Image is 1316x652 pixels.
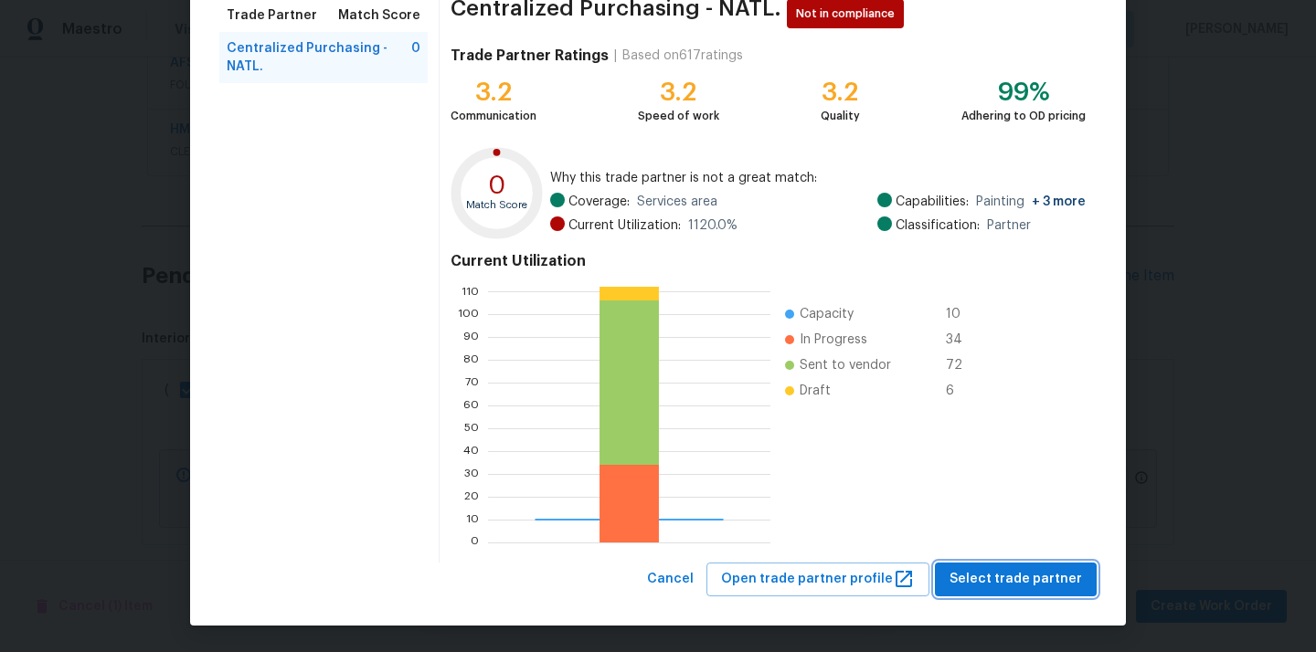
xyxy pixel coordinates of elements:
[338,6,420,25] span: Match Score
[638,83,719,101] div: 3.2
[488,173,506,198] text: 0
[647,568,694,591] span: Cancel
[637,193,717,211] span: Services area
[961,83,1086,101] div: 99%
[622,47,743,65] div: Based on 617 ratings
[640,563,701,596] button: Cancel
[609,47,622,65] div: |
[465,377,479,388] text: 70
[946,382,975,400] span: 6
[961,107,1086,125] div: Adhering to OD pricing
[821,107,860,125] div: Quality
[946,331,975,349] span: 34
[796,5,902,23] span: Not in compliance
[458,309,479,320] text: 100
[227,39,411,76] span: Centralized Purchasing - NATL.
[466,200,527,210] text: Match Score
[463,354,479,365] text: 80
[463,400,479,411] text: 60
[463,331,479,342] text: 90
[706,563,929,596] button: Open trade partner profile
[800,356,891,374] span: Sent to vendor
[462,286,479,297] text: 110
[800,305,854,323] span: Capacity
[451,47,609,65] h4: Trade Partner Ratings
[464,468,479,479] text: 30
[464,423,479,434] text: 50
[638,107,719,125] div: Speed of work
[821,83,860,101] div: 3.2
[411,39,420,76] span: 0
[896,193,969,211] span: Capabilities:
[471,537,479,548] text: 0
[987,216,1031,235] span: Partner
[946,305,975,323] span: 10
[800,331,867,349] span: In Progress
[950,568,1082,591] span: Select trade partner
[463,446,479,457] text: 40
[550,169,1086,187] span: Why this trade partner is not a great match:
[464,491,479,502] text: 20
[896,216,980,235] span: Classification:
[935,563,1097,596] button: Select trade partner
[946,356,975,374] span: 72
[688,216,738,235] span: 1120.0 %
[451,83,536,101] div: 3.2
[800,382,831,400] span: Draft
[1032,195,1086,208] span: + 3 more
[227,6,317,25] span: Trade Partner
[451,252,1086,270] h4: Current Utilization
[451,107,536,125] div: Communication
[976,193,1086,211] span: Painting
[568,216,681,235] span: Current Utilization:
[466,514,479,525] text: 10
[721,568,915,591] span: Open trade partner profile
[568,193,630,211] span: Coverage:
